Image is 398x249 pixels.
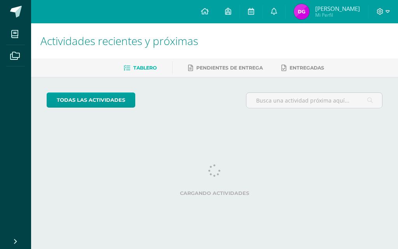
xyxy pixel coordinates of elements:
span: Entregadas [290,65,324,71]
span: Actividades recientes y próximas [40,33,198,48]
img: c08aeab7f42b1849a68be10dcd7b9af9.png [294,4,309,19]
a: Tablero [124,62,157,74]
span: Pendientes de entrega [196,65,263,71]
span: [PERSON_NAME] [315,5,360,12]
a: Entregadas [281,62,324,74]
input: Busca una actividad próxima aquí... [246,93,382,108]
span: Mi Perfil [315,12,360,18]
label: Cargando actividades [47,190,382,196]
a: todas las Actividades [47,92,135,108]
span: Tablero [133,65,157,71]
a: Pendientes de entrega [188,62,263,74]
